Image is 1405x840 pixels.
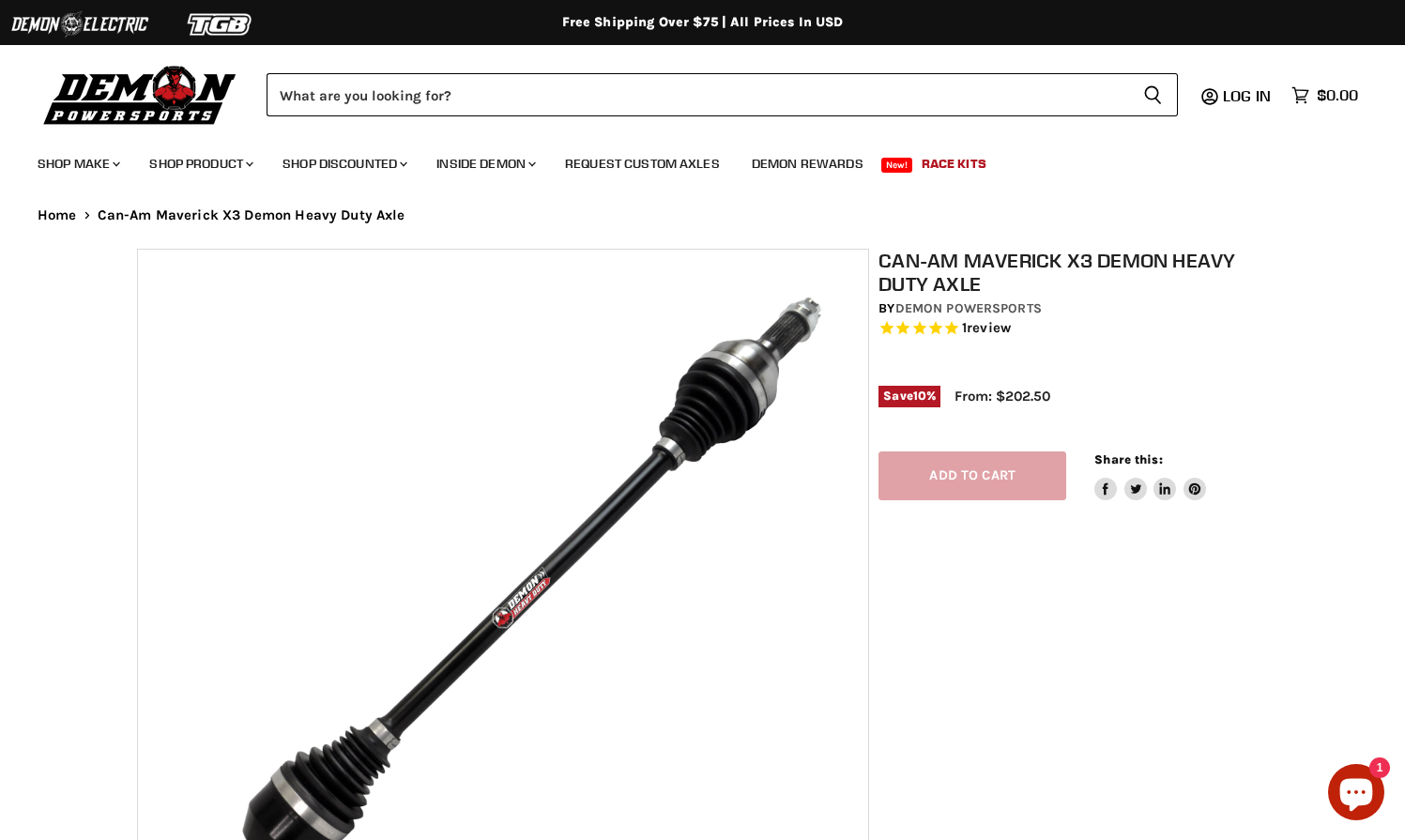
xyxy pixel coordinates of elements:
h1: Can-Am Maverick X3 Demon Heavy Duty Axle [878,249,1277,296]
form: Product [267,73,1178,116]
a: Shop Make [23,145,131,183]
span: review [967,320,1011,337]
span: From: $202.50 [954,388,1050,405]
span: New! [881,158,913,173]
div: by [878,298,1277,319]
a: Demon Powersports [895,300,1042,316]
span: Save % [878,386,940,406]
input: Search [267,73,1128,116]
span: Share this: [1094,452,1162,466]
span: Rated 5.0 out of 5 stars 1 reviews [878,319,1277,339]
a: Shop Product [135,145,265,183]
a: Request Custom Axles [551,145,734,183]
span: Log in [1223,86,1271,105]
a: Shop Discounted [268,145,419,183]
a: $0.00 [1282,82,1367,109]
a: Inside Demon [422,145,547,183]
img: TGB Logo 2 [150,7,291,42]
span: Can-Am Maverick X3 Demon Heavy Duty Axle [98,207,405,223]
button: Search [1128,73,1178,116]
a: Home [38,207,77,223]
a: Race Kits [908,145,1000,183]
inbox-online-store-chat: Shopify online store chat [1322,764,1390,825]
span: 10 [913,389,926,403]
aside: Share this: [1094,451,1206,501]
a: Log in [1214,87,1282,104]
a: Demon Rewards [738,145,878,183]
img: Demon Powersports [38,61,243,128]
ul: Main menu [23,137,1353,183]
img: Demon Electric Logo 2 [9,7,150,42]
span: 1 reviews [962,320,1011,337]
span: $0.00 [1317,86,1358,104]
